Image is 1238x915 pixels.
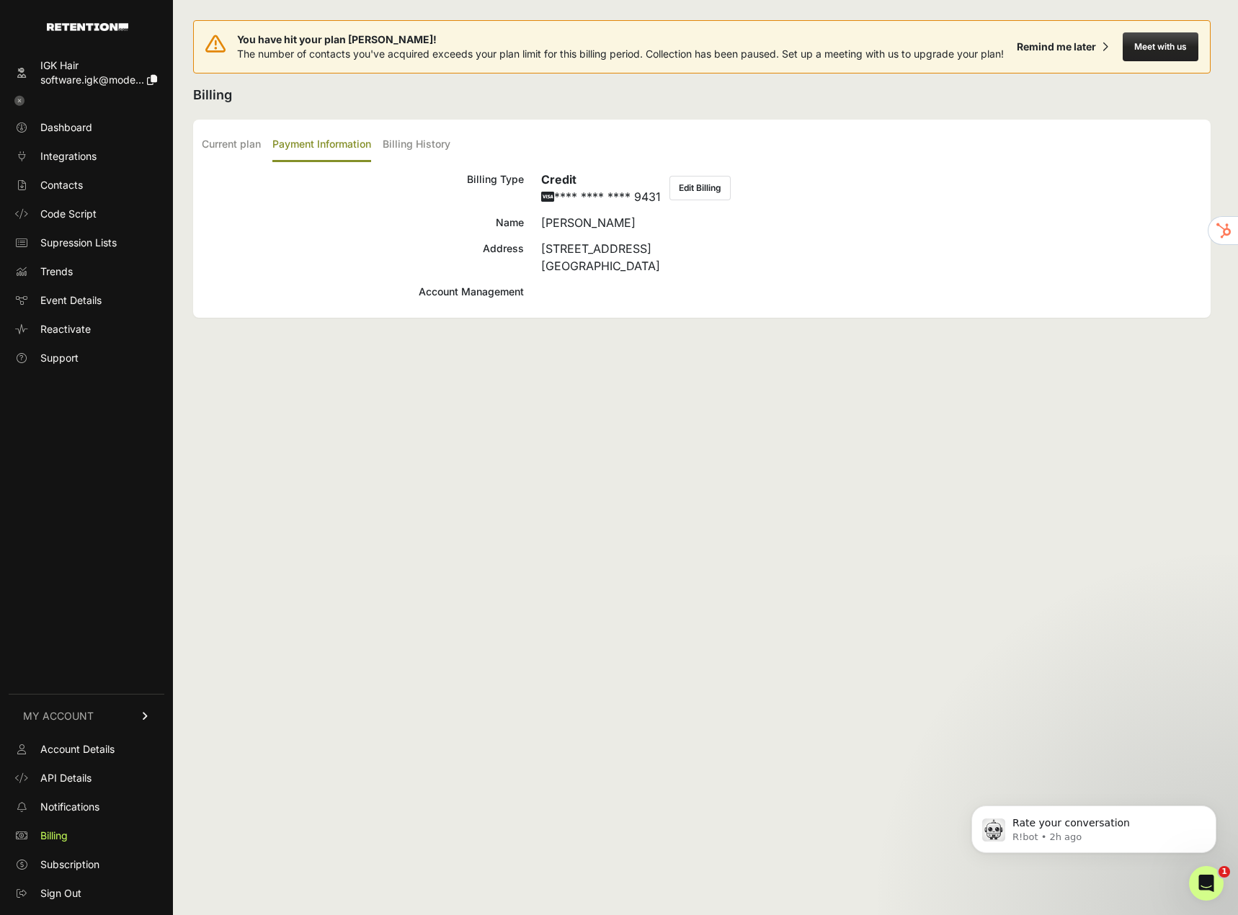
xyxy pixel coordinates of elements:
span: MY ACCOUNT [23,709,94,723]
div: [STREET_ADDRESS] [GEOGRAPHIC_DATA] [541,240,1202,274]
span: Trends [40,264,73,279]
a: Billing [9,824,164,847]
a: Sign Out [9,882,164,905]
span: software.igk@mode... [40,73,144,86]
span: Support [40,351,79,365]
div: Billing Type [202,171,524,205]
label: Current plan [202,128,261,162]
span: Account Details [40,742,115,756]
span: Code Script [40,207,97,221]
a: Contacts [9,174,164,197]
a: Reactivate [9,318,164,341]
a: Trends [9,260,164,283]
iframe: Intercom live chat [1189,866,1224,901]
a: Account Details [9,738,164,761]
a: MY ACCOUNT [9,694,164,738]
span: The number of contacts you've acquired exceeds your plan limit for this billing period. Collectio... [237,48,1004,60]
img: Retention.com [47,23,128,31]
label: Payment Information [272,128,371,162]
span: Event Details [40,293,102,308]
button: Meet with us [1123,32,1198,61]
div: Remind me later [1017,40,1096,54]
span: Contacts [40,178,83,192]
div: Address [202,240,524,274]
a: Notifications [9,795,164,818]
span: You have hit your plan [PERSON_NAME]! [237,32,1004,47]
a: Dashboard [9,116,164,139]
button: Remind me later [1011,34,1114,60]
span: Notifications [40,800,99,814]
h2: Billing [193,85,1211,105]
a: API Details [9,767,164,790]
span: Billing [40,829,68,843]
label: Billing History [383,128,450,162]
div: Name [202,214,524,231]
span: 1 [1219,866,1230,878]
a: IGK Hair software.igk@mode... [9,54,164,91]
span: Reactivate [40,322,91,336]
a: Support [9,347,164,370]
span: Subscription [40,857,99,872]
a: Code Script [9,202,164,226]
button: Edit Billing [669,176,731,200]
span: API Details [40,771,92,785]
a: Event Details [9,289,164,312]
a: Supression Lists [9,231,164,254]
span: Sign Out [40,886,81,901]
span: Integrations [40,149,97,164]
div: Account Management [202,283,524,300]
span: Dashboard [40,120,92,135]
h6: Credit [541,171,661,188]
a: Integrations [9,145,164,168]
iframe: Intercom notifications message [950,775,1238,876]
div: [PERSON_NAME] [541,214,1202,231]
span: Supression Lists [40,236,117,250]
div: IGK Hair [40,58,157,73]
a: Subscription [9,853,164,876]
